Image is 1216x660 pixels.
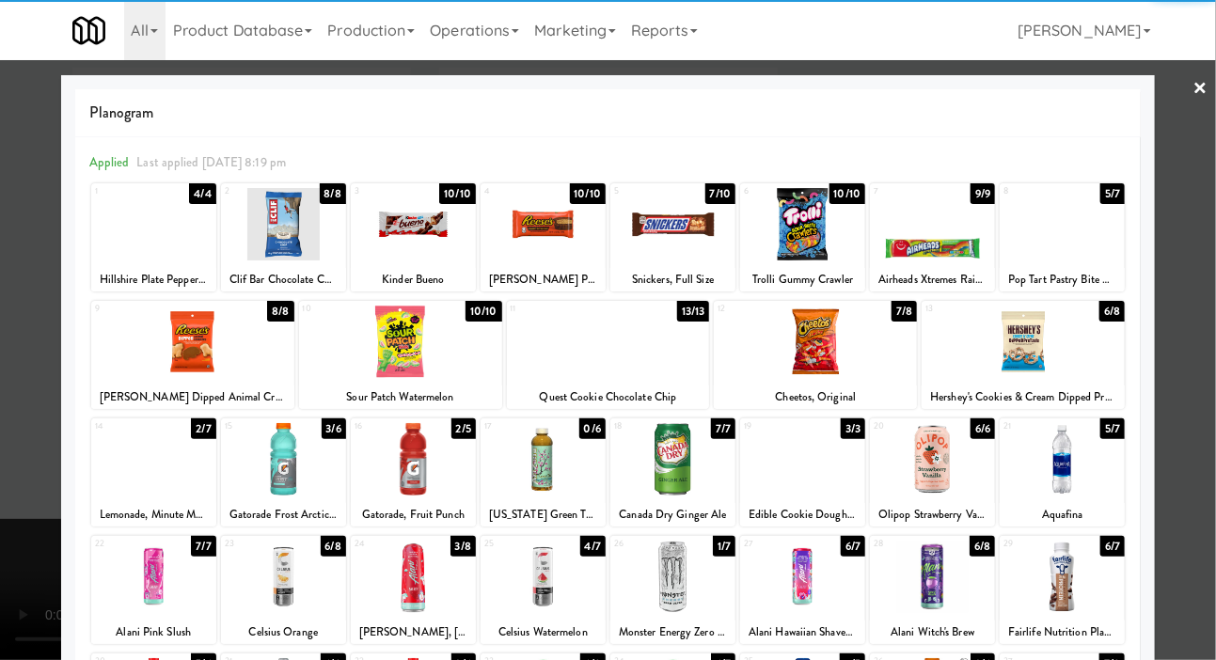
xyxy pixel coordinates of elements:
div: 3 [355,183,414,199]
div: 16 [355,418,414,434]
div: 8/8 [267,301,293,322]
div: 4/4 [189,183,215,204]
div: 3/8 [450,536,476,557]
div: Pop Tart Pastry Bite Cinnamon Roll [1003,268,1122,291]
div: Hershey's Cookies & Cream Dipped Pretzels [924,385,1122,409]
div: [PERSON_NAME] Dipped Animal Crackers [91,385,294,409]
div: [PERSON_NAME] Peanut Butter Cups [481,268,606,291]
div: 10 [303,301,401,317]
div: 127/8Cheetos, Original [714,301,917,409]
div: 296/7Fairlife Nutrition Plan 30g Protein Shake, Chocolate [1000,536,1125,644]
div: 227/7Alani Pink Slush [91,536,216,644]
div: 14 [95,418,154,434]
div: 25 [484,536,544,552]
div: Celsius Watermelon [483,621,603,644]
div: 4/7 [580,536,606,557]
div: Monster Energy Zero Ultra [613,621,733,644]
div: 9 [95,301,193,317]
div: 21 [1003,418,1063,434]
div: 310/10Kinder Bueno [351,183,476,291]
div: Edible Cookie Dough, Cookies & Cream [743,503,862,526]
div: 254/7Celsius Watermelon [481,536,606,644]
div: 79/9Airheads Xtremes Rainbow [PERSON_NAME] [870,183,995,291]
div: 7 [874,183,933,199]
div: [US_STATE] Green Tea with [MEDICAL_DATA] and Honey [483,503,603,526]
div: Aquafina [1003,503,1122,526]
div: 7/7 [191,536,215,557]
div: 162/5Gatorade, Fruit Punch [351,418,476,526]
div: 206/6Olipop Strawberry Vanilla [MEDICAL_DATA] Soda [870,418,995,526]
div: Kinder Bueno [354,268,473,291]
div: Alani Pink Slush [91,621,216,644]
img: Micromart [72,14,105,47]
div: 15 [225,418,284,434]
div: Airheads Xtremes Rainbow [PERSON_NAME] [870,268,995,291]
div: 17 [484,418,544,434]
div: 153/6Gatorade Frost Arctic Blitz [221,418,346,526]
div: 29 [1003,536,1063,552]
div: Quest Cookie Chocolate Chip [510,385,707,409]
div: 8 [1003,183,1063,199]
div: 18 [614,418,673,434]
div: Celsius Orange [221,621,346,644]
div: 0/6 [579,418,606,439]
div: Gatorade Frost Arctic Blitz [221,503,346,526]
div: Cheetos, Original [714,385,917,409]
div: 19 [744,418,803,434]
div: 7/10 [705,183,735,204]
div: 28 [874,536,933,552]
div: Hillshire Plate Pepperoni White Cheddar W/ Toasted Rounds [91,268,216,291]
span: Last applied [DATE] 8:19 pm [136,153,286,171]
div: 23 [225,536,284,552]
div: 12 [718,301,815,317]
div: 24 [355,536,414,552]
div: 6/8 [970,536,995,557]
div: [PERSON_NAME], [PERSON_NAME] [354,621,473,644]
div: 1/7 [713,536,735,557]
div: Airheads Xtremes Rainbow [PERSON_NAME] [873,268,992,291]
div: 410/10[PERSON_NAME] Peanut Butter Cups [481,183,606,291]
div: 6/8 [1099,301,1125,322]
div: Gatorade, Fruit Punch [351,503,476,526]
div: Alani Witch's Brew [873,621,992,644]
div: Aquafina [1000,503,1125,526]
div: Lemonade, Minute Maid [94,503,213,526]
div: Gatorade Frost Arctic Blitz [224,503,343,526]
div: Celsius Orange [224,621,343,644]
div: Lemonade, Minute Maid [91,503,216,526]
div: Trolli Gummy Crawler [740,268,865,291]
div: [US_STATE] Green Tea with [MEDICAL_DATA] and Honey [481,503,606,526]
div: 28/8Clif Bar Chocolate Chip [221,183,346,291]
div: 9/9 [971,183,995,204]
div: Olipop Strawberry Vanilla [MEDICAL_DATA] Soda [870,503,995,526]
div: 26 [614,536,673,552]
div: Quest Cookie Chocolate Chip [507,385,710,409]
div: Alani Hawaiian Shaved Ice [743,621,862,644]
div: 6/7 [841,536,865,557]
div: 243/8[PERSON_NAME], [PERSON_NAME] [351,536,476,644]
div: Gatorade, Fruit Punch [354,503,473,526]
div: 10/10 [829,183,866,204]
div: 170/6[US_STATE] Green Tea with [MEDICAL_DATA] and Honey [481,418,606,526]
div: 10/10 [570,183,607,204]
div: 85/7Pop Tart Pastry Bite Cinnamon Roll [1000,183,1125,291]
div: 6 [744,183,803,199]
div: 98/8[PERSON_NAME] Dipped Animal Crackers [91,301,294,409]
div: 6/6 [971,418,995,439]
div: 11 [511,301,608,317]
div: 142/7Lemonade, Minute Maid [91,418,216,526]
div: 286/8Alani Witch's Brew [870,536,995,644]
div: Trolli Gummy Crawler [743,268,862,291]
div: Snickers, Full Size [613,268,733,291]
div: 3/6 [322,418,346,439]
div: 5/7 [1100,418,1125,439]
div: 1 [95,183,154,199]
div: [PERSON_NAME] Dipped Animal Crackers [94,385,292,409]
div: Canada Dry Ginger Ale [613,503,733,526]
div: Hershey's Cookies & Cream Dipped Pretzels [922,385,1125,409]
div: Olipop Strawberry Vanilla [MEDICAL_DATA] Soda [873,503,992,526]
div: [PERSON_NAME] Peanut Butter Cups [483,268,603,291]
div: 8/8 [320,183,346,204]
div: 193/3Edible Cookie Dough, Cookies & Cream [740,418,865,526]
div: 7/7 [711,418,735,439]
